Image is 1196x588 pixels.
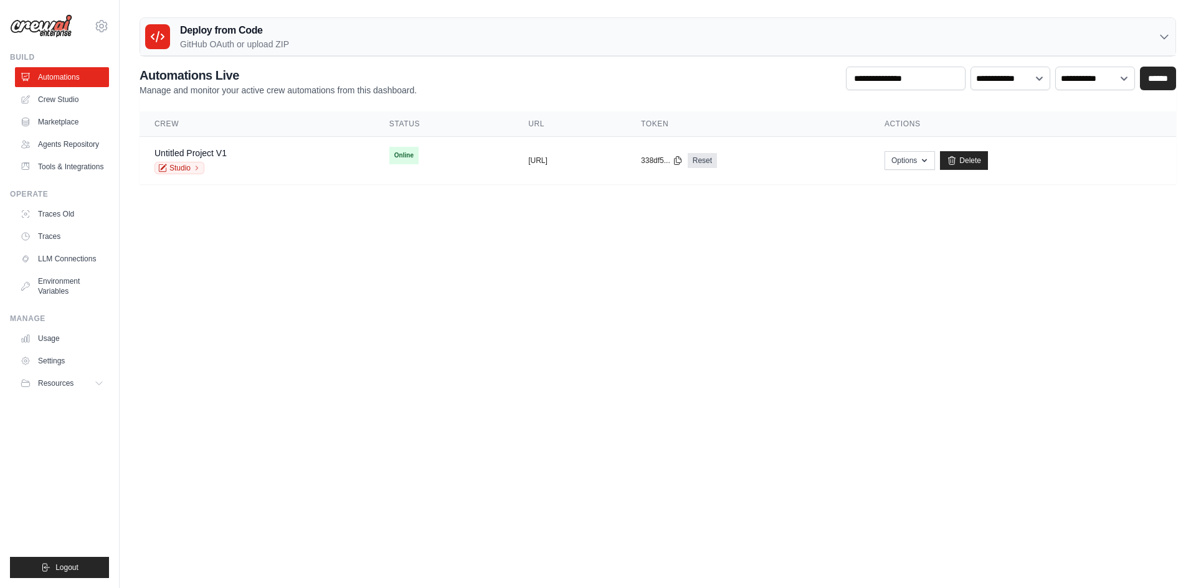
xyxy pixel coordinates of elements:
h3: Deploy from Code [180,23,289,38]
a: Environment Variables [15,271,109,301]
th: Status [374,111,513,137]
div: Operate [10,189,109,199]
a: Traces Old [15,204,109,224]
a: Automations [15,67,109,87]
a: Agents Repository [15,134,109,154]
div: Manage [10,314,109,324]
a: Settings [15,351,109,371]
a: Delete [940,151,988,170]
a: Reset [688,153,717,168]
th: Token [626,111,870,137]
button: Resources [15,373,109,393]
a: LLM Connections [15,249,109,269]
button: Options [885,151,935,170]
th: Actions [870,111,1176,137]
div: Build [10,52,109,62]
a: Tools & Integrations [15,157,109,177]
a: Usage [15,329,109,348]
button: Logout [10,557,109,578]
button: 338df5... [641,156,683,166]
h2: Automations Live [140,67,417,84]
a: Crew Studio [15,90,109,110]
p: Manage and monitor your active crew automations from this dashboard. [140,84,417,96]
a: Marketplace [15,112,109,132]
a: Untitled Project V1 [154,148,227,158]
img: Logo [10,14,72,38]
a: Studio [154,162,204,174]
span: Resources [38,378,74,388]
span: Logout [55,562,78,572]
th: Crew [140,111,374,137]
a: Traces [15,226,109,246]
span: Online [389,147,419,164]
p: GitHub OAuth or upload ZIP [180,38,289,50]
th: URL [513,111,626,137]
